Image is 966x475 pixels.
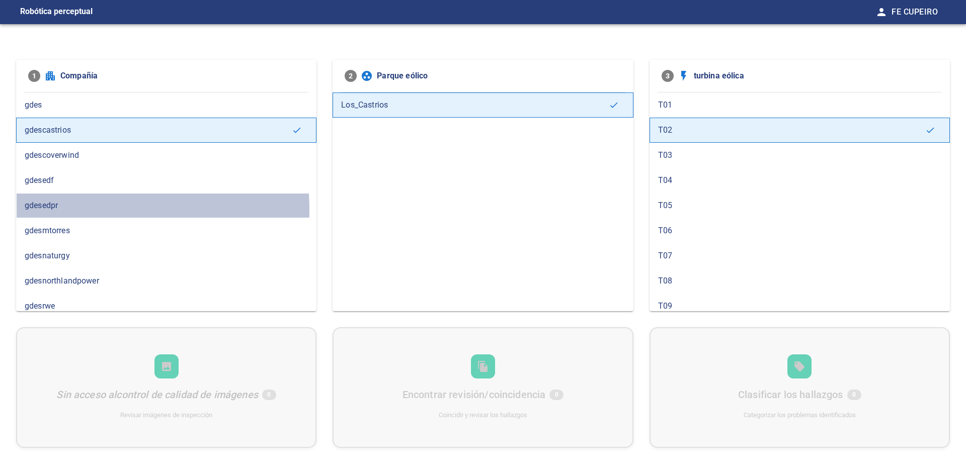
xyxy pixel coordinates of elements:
font: Compañía [60,71,98,80]
font: T03 [658,150,672,160]
div: T05 [650,193,950,218]
div: gdescastrios [16,118,316,143]
font: gdescoverwind [25,150,79,160]
font: T08 [658,276,672,286]
div: gdesnaturgy [16,243,316,268]
div: Los_Castrios [333,92,633,118]
div: T06 [650,218,950,243]
font: T09 [658,301,672,311]
font: Parque eólico [377,71,428,80]
div: gdes [16,92,316,118]
div: T01 [650,92,950,118]
font: 2 [349,72,353,80]
font: gdesnaturgy [25,251,70,260]
font: T01 [658,100,672,110]
font: gdes [25,100,42,110]
div: gdescoverwind [16,143,316,168]
font: 3 [666,72,670,80]
font: persona [875,6,900,18]
font: gdescastrios [25,125,71,135]
div: gdesnorthlandpower [16,268,316,294]
font: gdesnorthlandpower [25,276,99,286]
font: gdesedf [25,175,54,185]
font: 1 [32,72,36,80]
div: T08 [650,268,950,294]
div: T04 [650,168,950,193]
div: T03 [650,143,950,168]
div: gdesmtorres [16,218,316,243]
font: Los_Castrios [341,100,388,110]
font: T06 [658,226,672,235]
font: T07 [658,251,672,260]
font: gdesrwe [25,301,55,311]
font: gdesmtorres [25,226,70,235]
div: gdesedf [16,168,316,193]
font: turbina eólica [694,71,744,80]
div: T09 [650,294,950,319]
font: T02 [658,125,672,135]
font: Fe Cupeiro [892,7,938,17]
font: gdesedpr [25,201,58,210]
div: T07 [650,243,950,268]
div: T02 [650,118,950,143]
font: T04 [658,175,672,185]
button: Fe Cupeiro [888,2,954,22]
font: Robótica perceptual [20,7,93,16]
div: gdesrwe [16,294,316,319]
div: gdesedpr [16,193,316,218]
font: T05 [658,201,672,210]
